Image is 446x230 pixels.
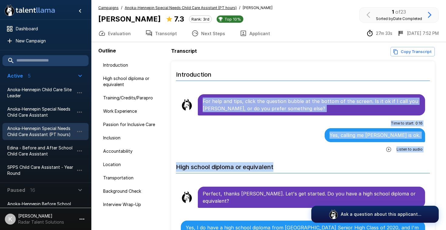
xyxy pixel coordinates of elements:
span: Transportation [103,175,164,181]
span: Interview Wrap-Up [103,202,164,208]
button: Applicant [232,25,277,42]
button: Evaluation [91,25,138,42]
b: 1 [392,9,394,15]
div: Accountability [98,146,169,157]
p: 27m 33s [376,30,392,36]
span: Work Experience [103,108,164,114]
div: Location [98,159,169,170]
p: Yes, calling me [PERSON_NAME] is ok. [329,132,420,139]
span: Time to start : [391,120,414,126]
div: Inclusion [98,132,169,143]
b: Outline [98,48,116,54]
span: / [121,5,122,11]
span: / [239,5,240,11]
b: 7.3 [174,15,184,23]
span: of 23 [395,9,406,15]
p: Ask a question about this applicant... [341,211,421,217]
span: High school diploma or equivalent [103,75,164,88]
img: llama_clean.png [181,191,193,203]
b: Transcript [171,48,197,54]
h6: High school diploma or equivalent [176,157,430,173]
p: Perfect, thanks [PERSON_NAME]. Let's get started. Do you have a high school diploma or equivalent? [203,190,420,205]
b: [PERSON_NAME] [98,15,161,23]
span: Passion for Inclusive Care [103,122,164,128]
p: For help and tips, click the question bubble at the bottom of the screen. Is it ok if I call you ... [203,98,420,112]
img: llama_clean.png [181,99,193,111]
span: Location [103,162,164,168]
button: Transcript [138,25,184,42]
span: Accountability [103,148,164,154]
span: Rank: 3rd [189,17,211,22]
u: Campaigns [98,5,119,10]
div: Work Experience [98,106,169,117]
div: Background Check [98,186,169,197]
span: Inclusion [103,135,164,141]
div: Passion for Inclusive Care [98,119,169,130]
u: Anoka-Hennepin Special Needs Child Care Assistant (PT hours) [125,5,237,10]
span: Sorted by Date Completed [376,16,422,21]
p: [DATE] 7:52 PM [407,30,439,36]
h6: Introduction [176,65,430,81]
button: Ask a question about this applicant... [311,206,439,223]
span: Background Check [103,188,164,194]
div: Transportation [98,172,169,183]
span: Introduction [103,62,164,68]
div: Training/Credits/Parapro [98,92,169,103]
span: Top 10% [222,17,243,22]
span: 0 : 16 [415,120,423,126]
div: Introduction [98,60,169,71]
div: The date and time when the interview was completed [397,30,439,37]
span: Training/Credits/Parapro [103,95,164,101]
div: The time between starting and completing the interview [366,30,392,37]
div: Interview Wrap-Up [98,199,169,210]
div: High school diploma or equivalent [98,73,169,90]
span: Listen to audio [397,146,423,152]
button: Copy transcript [390,47,435,56]
button: Next Steps [184,25,232,42]
img: logo_glasses@2x.png [329,209,338,219]
span: [PERSON_NAME] [243,5,272,11]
